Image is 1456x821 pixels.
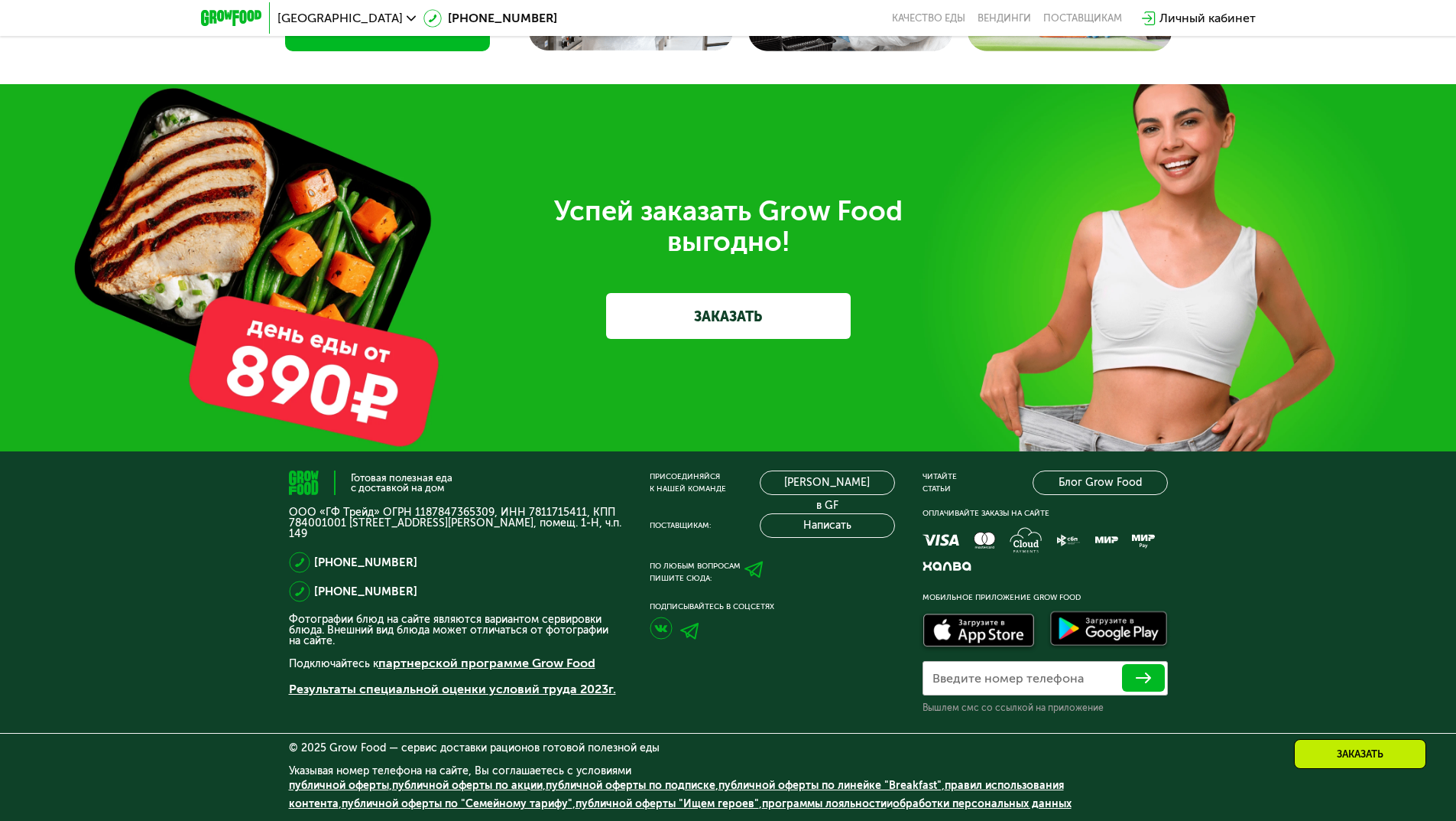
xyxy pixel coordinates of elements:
[289,614,622,647] p: Фотографии блюд на сайте являются вариантом сервировки блюда. Внешний вид блюда может отличаться ...
[762,797,887,810] a: программы лояльности
[1046,608,1172,653] img: Доступно в Google Play
[289,743,1168,754] div: © 2025 Grow Food — сервис доставки рационов готовой полезной еды
[650,560,741,585] div: По любым вопросам пишите сюда:
[923,471,957,495] div: Читайте статьи
[650,471,726,495] div: Присоединяйся к нашей команде
[923,507,1168,520] div: Оплачивайте заказы на сайте
[351,473,452,493] div: Готовая полезная еда с доставкой на дом
[423,9,557,28] a: [PHONE_NUMBER]
[1159,9,1256,28] div: Личный кабинет
[289,779,1072,810] span: , , , , , , , и
[1043,12,1122,24] div: поставщикам
[978,12,1031,24] a: Вендинги
[893,797,1072,810] a: обработки персональных данных
[277,12,403,24] span: [GEOGRAPHIC_DATA]
[923,702,1168,714] div: Вышлем смс со ссылкой на приложение
[300,196,1156,257] div: Успей заказать Grow Food выгодно!
[606,293,851,339] a: ЗАКАЗАТЬ
[392,779,543,792] a: публичной оферты по акции
[932,674,1084,683] label: Введите номер телефона
[892,12,965,24] a: Качество еды
[314,553,417,572] a: [PHONE_NUMBER]
[314,582,417,601] a: [PHONE_NUMBER]
[650,601,895,613] div: Подписывайтесь в соцсетях
[342,797,572,810] a: публичной оферты по "Семейному тарифу"
[289,779,389,792] a: публичной оферты
[546,779,715,792] a: публичной оферты по подписке
[760,513,895,538] button: Написать
[289,507,622,539] p: ООО «ГФ Трейд» ОГРН 1187847365309, ИНН 7811715411, КПП 784001001 [STREET_ADDRESS][PERSON_NAME], п...
[289,682,616,696] a: Результаты специальной оценки условий труда 2023г.
[760,471,895,495] a: [PERSON_NAME] в GF
[1033,471,1168,495] a: Блог Grow Food
[1294,739,1426,769] div: Заказать
[378,656,595,670] a: партнерской программе Grow Food
[289,654,622,673] p: Подключайтесь к
[576,797,759,810] a: публичной оферты "Ищем героев"
[923,591,1168,604] div: Мобильное приложение Grow Food
[718,779,942,792] a: публичной оферты по линейке "Breakfast"
[650,520,711,532] div: Поставщикам:
[289,766,1168,821] div: Указывая номер телефона на сайте, Вы соглашаетесь с условиями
